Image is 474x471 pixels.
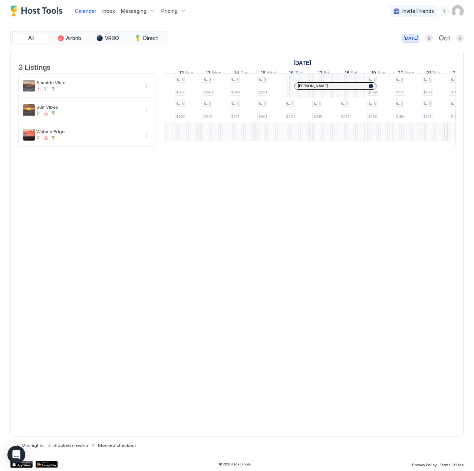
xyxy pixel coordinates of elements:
span: $172 [396,90,404,95]
span: 3 [181,101,184,106]
span: $220 [176,114,185,119]
div: menu [142,81,151,90]
div: menu [440,7,449,16]
a: October 20, 2025 [396,68,416,79]
div: listing image [23,80,35,92]
span: Sun [185,70,193,78]
span: $224 [286,114,295,119]
span: 3 [264,77,266,82]
button: Previous month [425,34,433,42]
span: Surf Vibes [36,104,139,110]
span: Terms Of Use [440,462,464,467]
span: 3 [373,101,376,106]
span: 3 [209,101,211,106]
span: 3 [236,101,238,106]
span: $217 [231,114,239,119]
span: Tue [240,70,248,78]
a: October 1, 2025 [292,57,313,68]
span: 3 [428,101,431,106]
a: October 16, 2025 [287,68,305,79]
a: Privacy Policy [412,460,437,468]
span: $186 [368,114,377,119]
span: Calendar [75,8,96,14]
span: 12 [179,70,184,78]
span: $271 [176,90,184,95]
span: 3 [264,101,266,106]
span: All [28,35,34,42]
span: Oct [439,34,450,43]
span: 22 [452,70,458,78]
div: [DATE] [404,35,418,42]
div: User profile [452,5,464,17]
span: $199 [368,90,377,95]
div: tab-group [10,31,167,45]
span: $221 [259,90,267,95]
span: 19 [371,70,376,78]
span: 3 [401,77,403,82]
span: Blocked checkin [53,442,88,448]
span: Thu [295,70,303,78]
a: Inbox [102,7,115,15]
span: $151 [423,114,431,119]
a: October 13, 2025 [204,68,223,79]
span: © 2025 Host Tools [219,462,251,467]
div: Open Intercom Messenger [7,446,25,464]
span: Blocked checkout [98,442,136,448]
span: Mon [405,70,414,78]
a: Calendar [75,7,96,15]
a: October 22, 2025 [451,68,471,79]
span: 3 [236,77,238,82]
span: $212 [204,114,212,119]
span: $156 [396,114,404,119]
span: 3 [209,77,211,82]
div: listing image [23,104,35,116]
span: 17 [318,70,323,78]
button: Next month [456,34,464,42]
a: Google Play Store [36,461,58,468]
a: Terms Of Use [440,460,464,468]
span: Water's Edge [36,129,139,134]
button: More options [142,81,151,90]
span: 16 [289,70,294,78]
span: Wed [267,70,276,78]
span: 3 [346,101,348,106]
span: 3 Listings [18,61,50,72]
span: Airbnb [66,35,81,42]
div: menu [142,130,151,139]
span: 3 [373,77,376,82]
span: Inbox [102,8,115,14]
span: $152 [451,114,459,119]
span: $183 [451,90,459,95]
button: VRBO [89,33,126,43]
span: Messaging [121,8,147,14]
div: menu [142,106,151,115]
button: More options [142,106,151,115]
span: Sun [377,70,385,78]
a: Host Tools Logo [10,6,66,17]
a: October 19, 2025 [369,68,387,79]
span: 3 [401,101,403,106]
span: 18 [345,70,349,78]
button: Airbnb [51,33,88,43]
span: 3 [319,101,321,106]
div: listing image [23,129,35,141]
span: $182 [423,90,432,95]
span: 3 [181,77,184,82]
span: $237 [341,114,349,119]
span: 3 [428,77,431,82]
span: $240 [231,90,240,95]
a: October 15, 2025 [259,68,278,79]
button: More options [142,130,151,139]
span: 3 [291,101,293,106]
span: 20 [398,70,404,78]
span: Fri [324,70,329,78]
span: Direct [143,35,158,42]
span: $245 [313,114,322,119]
span: $248 [204,90,213,95]
span: Sat [350,70,358,78]
span: Privacy Policy [412,462,437,467]
a: October 18, 2025 [343,68,359,79]
a: App Store [10,461,33,468]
